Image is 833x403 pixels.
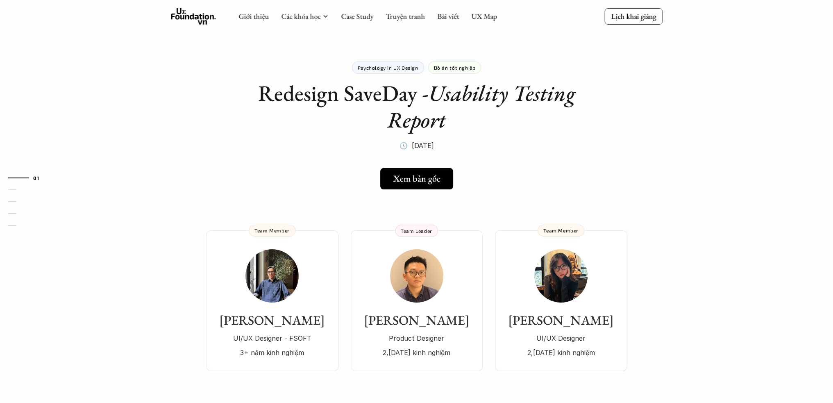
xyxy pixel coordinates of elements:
[351,230,483,371] a: [PERSON_NAME]Product Designer2,[DATE] kinh nghiệmTeam Leader
[503,332,619,344] p: UI/UX Designer
[358,65,418,71] p: Psychology in UX Design
[503,312,619,328] h3: [PERSON_NAME]
[214,312,330,328] h3: [PERSON_NAME]
[543,228,579,233] p: Team Member
[33,175,39,180] strong: 01
[437,11,459,21] a: Bài viết
[401,228,432,234] p: Team Leader
[8,173,47,183] a: 01
[359,332,474,344] p: Product Designer
[238,11,269,21] a: Giới thiệu
[253,80,581,133] h1: Redesign SaveDay -
[214,346,330,359] p: 3+ năm kinh nghiệm
[399,139,434,152] p: 🕔 [DATE]
[359,346,474,359] p: 2,[DATE] kinh nghiệm
[386,11,425,21] a: Truyện tranh
[359,312,474,328] h3: [PERSON_NAME]
[254,228,290,233] p: Team Member
[380,168,453,189] a: Xem bản gốc
[341,11,373,21] a: Case Study
[206,230,338,371] a: [PERSON_NAME]UI/UX Designer - FSOFT3+ năm kinh nghiệmTeam Member
[214,332,330,344] p: UI/UX Designer - FSOFT
[503,346,619,359] p: 2,[DATE] kinh nghiệm
[393,173,440,184] h5: Xem bản gốc
[387,79,580,134] em: Usability Testing Report
[611,11,656,21] p: Lịch khai giảng
[434,65,476,71] p: Đồ án tốt nghiệp
[471,11,497,21] a: UX Map
[604,8,663,24] a: Lịch khai giảng
[495,230,627,371] a: [PERSON_NAME]UI/UX Designer2,[DATE] kinh nghiệmTeam Member
[281,11,320,21] a: Các khóa học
